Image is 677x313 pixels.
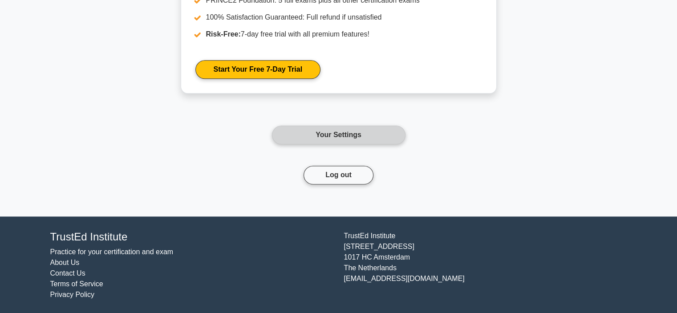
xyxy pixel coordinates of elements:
[272,126,405,144] a: Your Settings
[50,259,80,266] a: About Us
[50,248,174,256] a: Practice for your certification and exam
[195,60,320,79] a: Start Your Free 7-Day Trial
[339,231,632,301] div: TrustEd Institute [STREET_ADDRESS] 1017 HC Amsterdam The Netherlands [EMAIL_ADDRESS][DOMAIN_NAME]
[50,291,95,298] a: Privacy Policy
[50,280,103,288] a: Terms of Service
[304,166,373,184] button: Log out
[50,231,333,244] h4: TrustEd Institute
[50,269,85,277] a: Contact Us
